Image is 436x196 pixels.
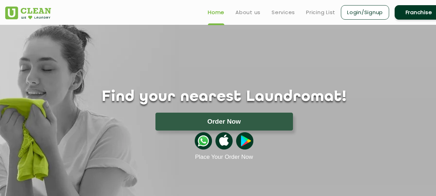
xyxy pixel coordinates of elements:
img: playstoreicon.png [236,132,253,149]
a: About us [235,8,261,17]
a: Home [208,8,224,17]
img: apple-icon.png [215,132,233,149]
button: Order Now [155,113,293,131]
a: Pricing List [306,8,335,17]
a: Login/Signup [341,5,389,20]
a: Place Your Order Now [195,154,253,161]
img: UClean Laundry and Dry Cleaning [5,7,51,19]
img: whatsappicon.png [195,132,212,149]
a: Services [272,8,295,17]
